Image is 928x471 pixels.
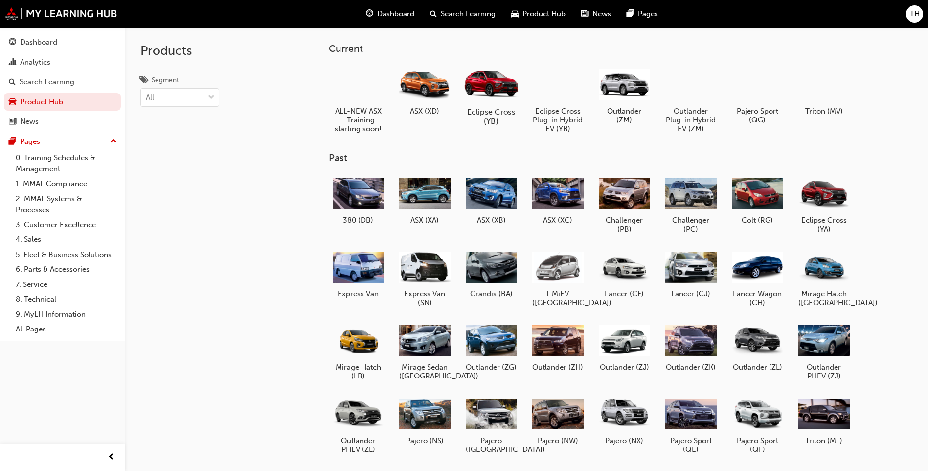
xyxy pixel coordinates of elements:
[329,152,884,164] h3: Past
[595,392,654,449] a: Pajero (NX)
[798,289,850,307] h5: Mirage Hatch ([GEOGRAPHIC_DATA])
[20,136,40,147] div: Pages
[532,363,584,372] h5: Outlander (ZH)
[532,107,584,133] h5: Eclipse Cross Plug-in Hybrid EV (YB)
[665,107,717,133] h5: Outlander Plug-in Hybrid EV (ZM)
[333,216,384,225] h5: 380 (DB)
[4,73,121,91] a: Search Learning
[728,245,787,311] a: Lancer Wagon (CH)
[12,232,121,247] a: 4. Sales
[333,289,384,298] h5: Express Van
[528,319,587,376] a: Outlander (ZH)
[9,118,16,126] span: news-icon
[422,4,503,24] a: search-iconSearch Learning
[528,245,587,311] a: I-MiEV ([GEOGRAPHIC_DATA])
[732,216,783,225] h5: Colt (RG)
[152,75,179,85] div: Segment
[728,172,787,229] a: Colt (RG)
[395,172,454,229] a: ASX (XA)
[532,216,584,225] h5: ASX (XC)
[12,277,121,292] a: 7. Service
[573,4,619,24] a: news-iconNews
[794,319,853,384] a: Outlander PHEV (ZJ)
[728,319,787,376] a: Outlander (ZL)
[462,245,521,302] a: Grandis (BA)
[208,92,215,104] span: down-icon
[9,98,16,107] span: car-icon
[20,116,39,127] div: News
[333,363,384,380] h5: Mirage Hatch (LB)
[333,436,384,454] h5: Outlander PHEV (ZL)
[5,7,117,20] a: mmal
[395,392,454,449] a: Pajero (NS)
[9,138,16,146] span: pages-icon
[794,245,853,311] a: Mirage Hatch ([GEOGRAPHIC_DATA])
[4,93,121,111] a: Product Hub
[430,8,437,20] span: search-icon
[9,38,16,47] span: guage-icon
[140,76,148,85] span: tags-icon
[732,363,783,372] h5: Outlander (ZL)
[462,62,521,128] a: Eclipse Cross (YB)
[399,363,451,380] h5: Mirage Sedan ([GEOGRAPHIC_DATA])
[4,53,121,71] a: Analytics
[329,245,387,302] a: Express Van
[12,307,121,322] a: 9. MyLH Information
[599,289,650,298] h5: Lancer (CF)
[599,363,650,372] h5: Outlander (ZJ)
[333,107,384,133] h5: ALL-NEW ASX - Training starting soon!
[462,172,521,229] a: ASX (XB)
[528,172,587,229] a: ASX (XC)
[665,289,717,298] h5: Lancer (CJ)
[466,363,517,372] h5: Outlander (ZG)
[906,5,923,23] button: TH
[399,436,451,445] h5: Pajero (NS)
[395,319,454,384] a: Mirage Sedan ([GEOGRAPHIC_DATA])
[441,8,496,20] span: Search Learning
[466,436,517,454] h5: Pajero ([GEOGRAPHIC_DATA])
[794,172,853,237] a: Eclipse Cross (YA)
[4,33,121,51] a: Dashboard
[12,191,121,217] a: 2. MMAL Systems & Processes
[732,436,783,454] h5: Pajero Sport (QF)
[462,319,521,376] a: Outlander (ZG)
[661,172,720,237] a: Challenger (PC)
[798,363,850,380] h5: Outlander PHEV (ZJ)
[12,322,121,337] a: All Pages
[20,76,74,88] div: Search Learning
[665,363,717,372] h5: Outlander (ZK)
[395,62,454,119] a: ASX (XD)
[798,216,850,234] h5: Eclipse Cross (YA)
[4,133,121,151] button: Pages
[366,8,373,20] span: guage-icon
[595,62,654,128] a: Outlander (ZM)
[329,392,387,458] a: Outlander PHEV (ZL)
[595,245,654,302] a: Lancer (CF)
[503,4,573,24] a: car-iconProduct Hub
[12,262,121,277] a: 6. Parts & Accessories
[108,451,115,464] span: prev-icon
[20,37,57,48] div: Dashboard
[140,43,219,59] h2: Products
[627,8,634,20] span: pages-icon
[661,392,720,458] a: Pajero Sport (QE)
[146,92,154,103] div: All
[399,216,451,225] h5: ASX (XA)
[638,8,658,20] span: Pages
[794,392,853,449] a: Triton (ML)
[595,319,654,376] a: Outlander (ZJ)
[466,289,517,298] h5: Grandis (BA)
[358,4,422,24] a: guage-iconDashboard
[528,62,587,137] a: Eclipse Cross Plug-in Hybrid EV (YB)
[728,392,787,458] a: Pajero Sport (QF)
[665,216,717,234] h5: Challenger (PC)
[4,31,121,133] button: DashboardAnalyticsSearch LearningProduct HubNews
[377,8,414,20] span: Dashboard
[592,8,611,20] span: News
[595,172,654,237] a: Challenger (PB)
[12,247,121,262] a: 5. Fleet & Business Solutions
[661,62,720,137] a: Outlander Plug-in Hybrid EV (ZM)
[329,319,387,384] a: Mirage Hatch (LB)
[4,113,121,131] a: News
